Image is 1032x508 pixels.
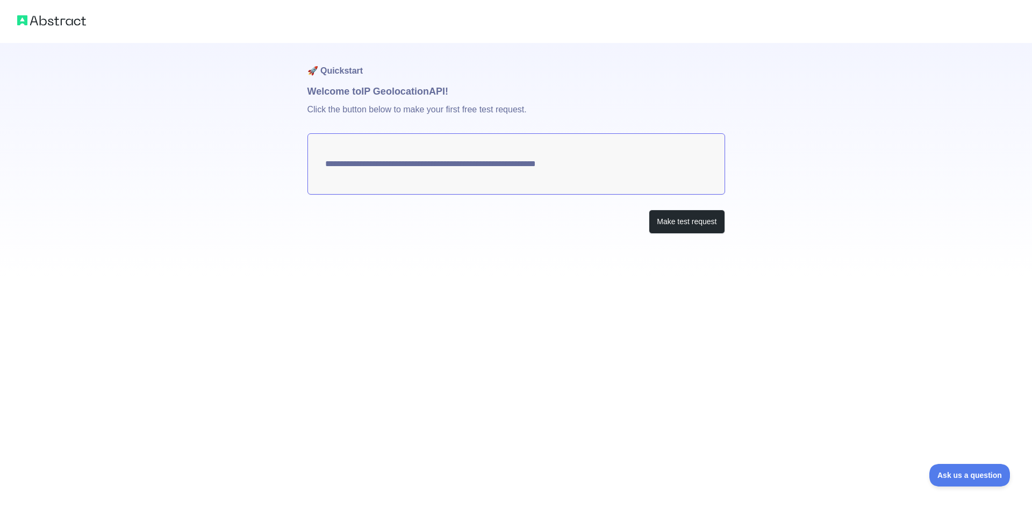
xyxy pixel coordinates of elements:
p: Click the button below to make your first free test request. [307,99,725,133]
iframe: Toggle Customer Support [929,464,1010,486]
button: Make test request [649,210,725,234]
h1: 🚀 Quickstart [307,43,725,84]
h1: Welcome to IP Geolocation API! [307,84,725,99]
img: Abstract logo [17,13,86,28]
